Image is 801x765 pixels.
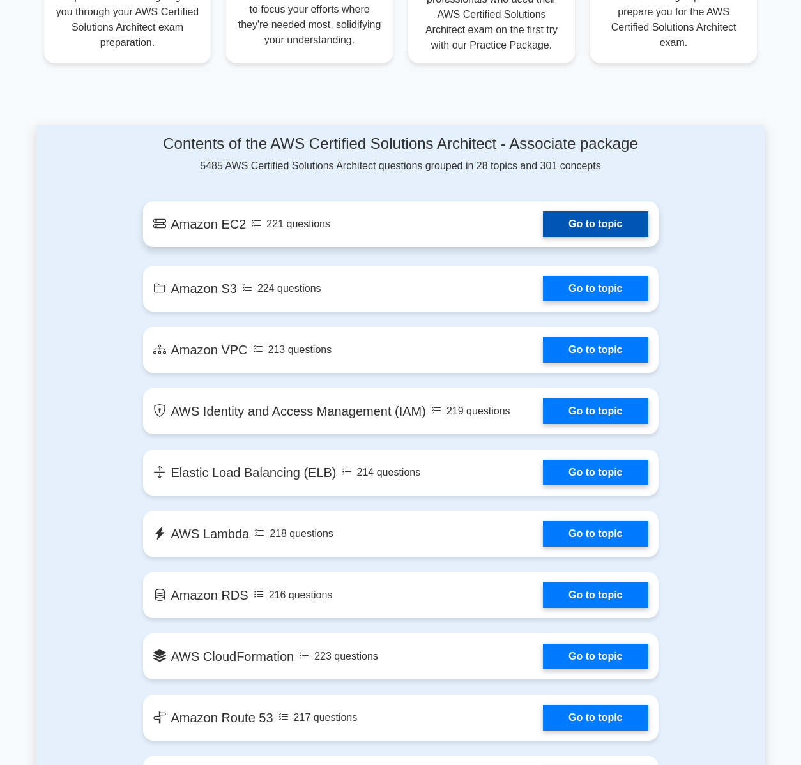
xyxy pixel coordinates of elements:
[143,135,659,174] div: 5485 AWS Certified Solutions Architect questions grouped in 28 topics and 301 concepts
[543,644,648,669] a: Go to topic
[543,276,648,301] a: Go to topic
[543,582,648,608] a: Go to topic
[143,135,659,153] h4: Contents of the AWS Certified Solutions Architect - Associate package
[543,211,648,237] a: Go to topic
[543,337,648,363] a: Go to topic
[543,460,648,485] a: Go to topic
[543,521,648,547] a: Go to topic
[543,705,648,731] a: Go to topic
[543,398,648,424] a: Go to topic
